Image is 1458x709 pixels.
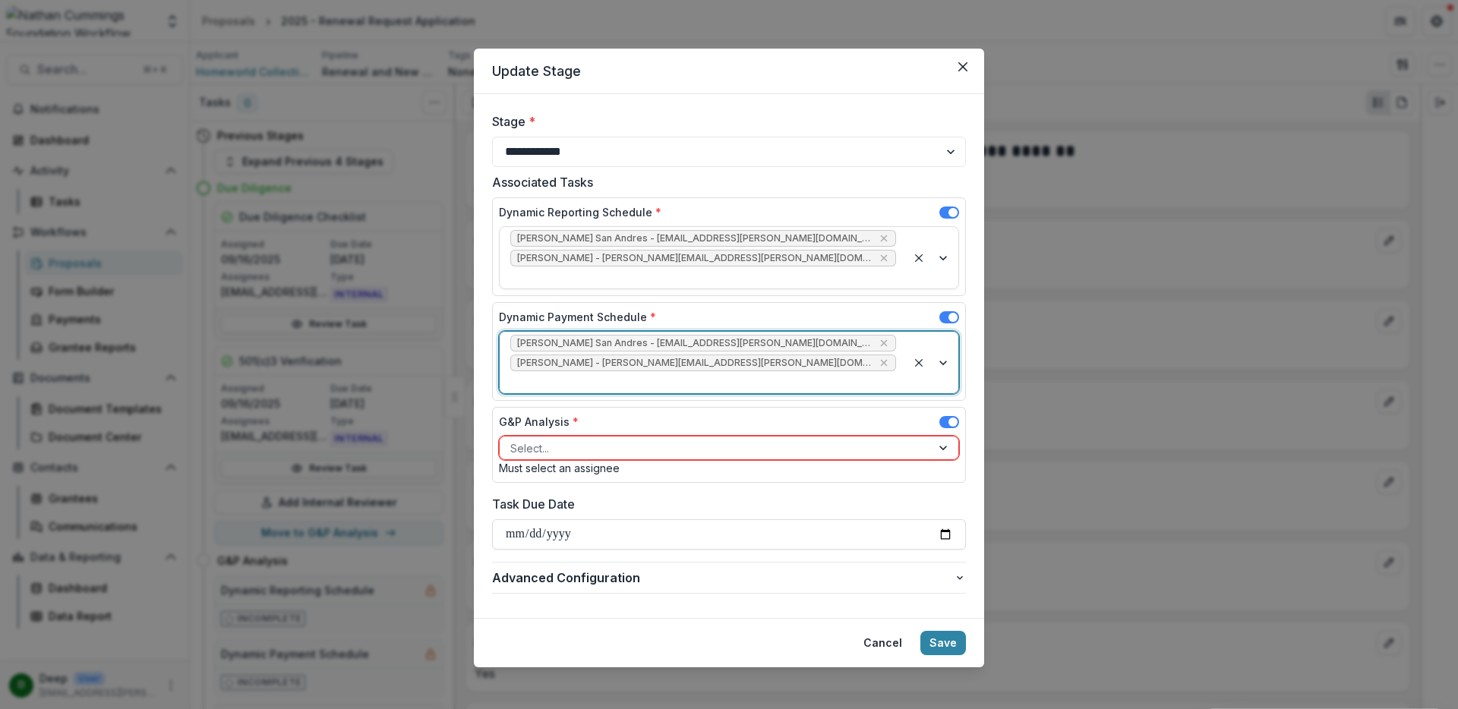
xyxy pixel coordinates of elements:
label: G&P Analysis [499,414,579,430]
span: [PERSON_NAME] San Andres - [EMAIL_ADDRESS][PERSON_NAME][DOMAIN_NAME] [517,338,872,348]
div: Clear selected options [910,354,928,372]
label: Associated Tasks [492,173,957,191]
span: [PERSON_NAME] - [PERSON_NAME][EMAIL_ADDRESS][PERSON_NAME][DOMAIN_NAME] [517,358,873,368]
div: Remove Jamie San Andres - jamie.sanandres@nathancummings.org [876,231,891,246]
div: Remove Valerie Boucard - valerie.boucard@nathancummings.org [877,355,891,370]
span: [PERSON_NAME] - [PERSON_NAME][EMAIL_ADDRESS][PERSON_NAME][DOMAIN_NAME] [517,253,873,263]
button: Cancel [854,631,911,655]
div: Must select an assignee [499,460,959,476]
label: Dynamic Reporting Schedule [499,204,661,220]
label: Dynamic Payment Schedule [499,309,656,325]
div: Clear selected options [910,249,928,267]
label: Task Due Date [492,495,957,513]
button: Advanced Configuration [492,562,966,593]
label: Stage [492,112,957,131]
span: [PERSON_NAME] San Andres - [EMAIL_ADDRESS][PERSON_NAME][DOMAIN_NAME] [517,233,872,244]
header: Update Stage [474,49,984,94]
div: Remove Jamie San Andres - jamie.sanandres@nathancummings.org [876,336,891,351]
span: Advanced Configuration [492,569,954,587]
button: Close [951,55,975,79]
div: Remove Valerie Boucard - valerie.boucard@nathancummings.org [877,251,891,266]
button: Save [920,631,966,655]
